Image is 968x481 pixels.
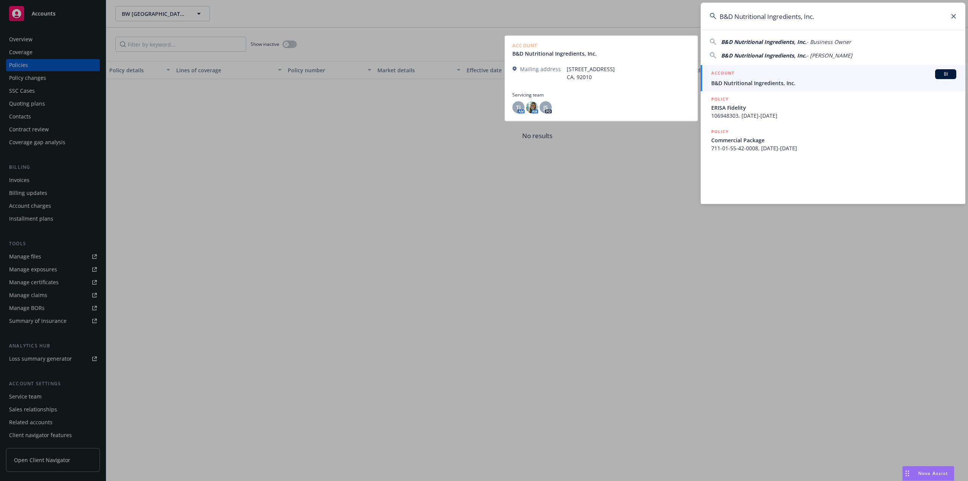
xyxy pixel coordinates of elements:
[938,71,953,78] span: BI
[711,128,729,135] h5: POLICY
[711,95,729,103] h5: POLICY
[711,69,734,78] h5: ACCOUNT
[711,144,956,152] span: 711-01-55-42-0008, [DATE]-[DATE]
[701,124,965,156] a: POLICYCommercial Package711-01-55-42-0008, [DATE]-[DATE]
[701,65,965,91] a: ACCOUNTBIB&D Nutritional Ingredients, Inc.
[902,466,954,481] button: Nova Assist
[918,470,948,476] span: Nova Assist
[721,38,807,45] span: B&D Nutritional Ingredients, Inc.
[721,52,807,59] span: B&D Nutritional Ingredients, Inc.
[711,112,956,120] span: 106948303, [DATE]-[DATE]
[711,79,956,87] span: B&D Nutritional Ingredients, Inc.
[711,136,956,144] span: Commercial Package
[903,466,912,481] div: Drag to move
[711,104,956,112] span: ERISA Fidelity
[701,91,965,124] a: POLICYERISA Fidelity106948303, [DATE]-[DATE]
[807,52,852,59] span: - [PERSON_NAME]
[807,38,851,45] span: - Business Owner
[701,3,965,30] input: Search...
